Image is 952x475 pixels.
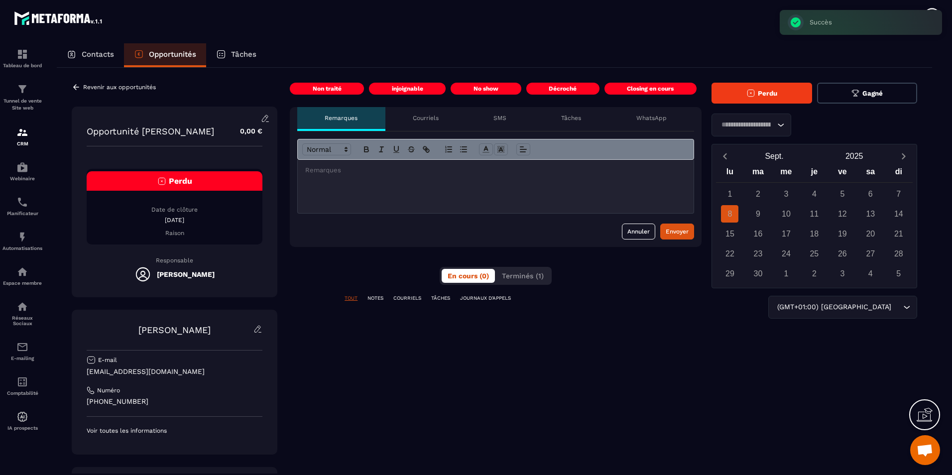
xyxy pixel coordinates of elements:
p: TÂCHES [431,295,450,302]
div: 4 [806,185,823,203]
img: formation [16,126,28,138]
div: 30 [749,265,767,282]
div: 7 [890,185,907,203]
div: 9 [749,205,767,223]
button: Next month [894,149,913,163]
p: IA prospects [2,425,42,431]
img: formation [16,48,28,60]
a: social-networksocial-networkRéseaux Sociaux [2,293,42,334]
p: Opportunité [PERSON_NAME] [87,126,214,136]
p: Contacts [82,50,114,59]
div: 18 [806,225,823,242]
div: Search for option [768,296,917,319]
p: 0,00 € [230,121,262,141]
div: ma [744,165,772,182]
div: 19 [833,225,851,242]
p: Responsable [87,257,262,264]
div: sa [856,165,884,182]
button: Open months overlay [734,147,815,165]
div: Calendar days [716,185,913,282]
div: je [800,165,828,182]
a: formationformationTunnel de vente Site web [2,76,42,119]
p: Tableau de bord [2,63,42,68]
p: Tunnel de vente Site web [2,98,42,112]
div: 11 [806,205,823,223]
p: Réseaux Sociaux [2,315,42,326]
img: logo [14,9,104,27]
span: En cours (0) [448,272,489,280]
div: ve [829,165,856,182]
p: CRM [2,141,42,146]
p: Automatisations [2,245,42,251]
a: schedulerschedulerPlanificateur [2,189,42,224]
p: [DATE] [87,216,262,224]
p: No show [474,85,498,93]
div: 3 [833,265,851,282]
div: me [772,165,800,182]
div: 13 [862,205,879,223]
p: JOURNAUX D'APPELS [460,295,511,302]
img: scheduler [16,196,28,208]
div: 10 [777,205,795,223]
button: Open years overlay [814,147,894,165]
p: Opportunités [149,50,196,59]
button: En cours (0) [442,269,495,283]
div: 12 [833,205,851,223]
p: NOTES [367,295,383,302]
a: automationsautomationsAutomatisations [2,224,42,258]
h5: [PERSON_NAME] [157,270,215,278]
p: [PHONE_NUMBER] [87,397,262,406]
p: Closing en cours [627,85,674,93]
div: 17 [777,225,795,242]
p: WhatsApp [636,114,667,122]
button: Annuler [622,224,655,239]
div: 5 [833,185,851,203]
div: 21 [890,225,907,242]
p: Décroché [549,85,577,93]
img: automations [16,161,28,173]
div: 27 [862,245,879,262]
a: accountantaccountantComptabilité [2,368,42,403]
div: 2 [749,185,767,203]
p: Numéro [97,386,120,394]
div: 26 [833,245,851,262]
div: 24 [777,245,795,262]
p: Courriels [413,114,439,122]
a: Tâches [206,43,266,67]
div: Calendar wrapper [716,165,913,282]
div: 22 [721,245,738,262]
p: Espace membre [2,280,42,286]
a: automationsautomationsWebinaire [2,154,42,189]
div: Search for option [712,114,791,136]
button: Envoyer [660,224,694,239]
p: SMS [493,114,506,122]
img: automations [16,411,28,423]
input: Search for option [718,119,775,130]
span: Gagné [862,90,883,97]
div: lu [716,165,744,182]
p: injoignable [392,85,423,93]
img: social-network [16,301,28,313]
div: 5 [890,265,907,282]
button: Perdu [712,83,812,104]
div: di [885,165,913,182]
p: Tâches [561,114,581,122]
div: 1 [777,265,795,282]
img: email [16,341,28,353]
input: Search for option [893,302,901,313]
div: 23 [749,245,767,262]
p: Non traité [313,85,342,93]
button: Gagné [817,83,917,104]
p: E-mailing [2,356,42,361]
div: 16 [749,225,767,242]
a: formationformationTableau de bord [2,41,42,76]
a: [PERSON_NAME] [138,325,211,335]
p: TOUT [345,295,357,302]
p: Planificateur [2,211,42,216]
div: 8 [721,205,738,223]
img: automations [16,266,28,278]
p: Date de clôture [87,206,262,214]
p: Webinaire [2,176,42,181]
span: Perdu [169,176,192,186]
p: Tâches [231,50,256,59]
